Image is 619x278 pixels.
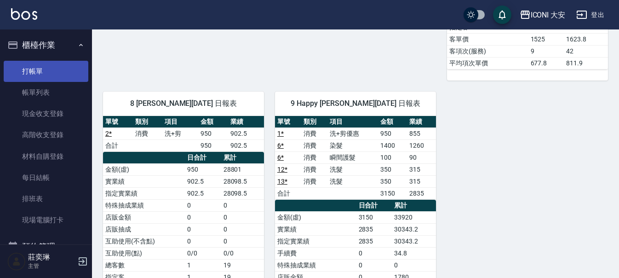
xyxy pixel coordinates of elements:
td: 合計 [275,187,301,199]
td: 100 [378,151,407,163]
td: 0 [392,259,436,271]
td: 總客數 [103,259,185,271]
td: 34.8 [392,247,436,259]
button: 登出 [573,6,608,23]
button: save [493,6,511,24]
th: 類別 [133,116,163,128]
td: 950 [198,139,228,151]
th: 單號 [103,116,133,128]
table: a dense table [103,116,264,152]
td: 1400 [378,139,407,151]
td: 客項次(服務) [447,45,528,57]
td: 染髮 [327,139,378,151]
td: 指定實業績 [103,187,185,199]
td: 90 [407,151,436,163]
th: 單號 [275,116,301,128]
td: 客單價 [447,33,528,45]
td: 手續費 [275,247,356,259]
td: 2835 [407,187,436,199]
td: 0/0 [185,247,221,259]
td: 811.9 [564,57,608,69]
a: 材料自購登錄 [4,146,88,167]
td: 28098.5 [221,175,264,187]
td: 0 [185,223,221,235]
td: 677.8 [528,57,564,69]
a: 帳單列表 [4,82,88,103]
a: 高階收支登錄 [4,124,88,145]
td: 消費 [301,163,327,175]
a: 現金收支登錄 [4,103,88,124]
a: 排班表 [4,188,88,209]
td: 28801 [221,163,264,175]
td: 洗+剪 [162,127,198,139]
td: 350 [378,175,407,187]
td: 消費 [301,127,327,139]
td: 0 [185,199,221,211]
td: 消費 [301,139,327,151]
td: 902.5 [185,187,221,199]
th: 日合計 [356,200,392,212]
td: 0 [185,211,221,223]
h5: 莊奕琳 [28,253,75,262]
td: 0 [221,199,264,211]
td: 合計 [103,139,133,151]
td: 消費 [301,151,327,163]
td: 0 [221,235,264,247]
td: 0 [185,235,221,247]
td: 33920 [392,211,436,223]
button: 預約管理 [4,235,88,259]
td: 0 [221,211,264,223]
td: 315 [407,163,436,175]
td: 實業績 [103,175,185,187]
td: 特殊抽成業績 [103,199,185,211]
td: 瞬間護髮 [327,151,378,163]
td: 902.5 [228,139,264,151]
td: 0/0 [221,247,264,259]
td: 指定實業績 [275,235,356,247]
td: 店販抽成 [103,223,185,235]
td: 950 [185,163,221,175]
table: a dense table [275,116,436,200]
td: 店販金額 [103,211,185,223]
th: 項目 [162,116,198,128]
td: 0 [356,259,392,271]
th: 業績 [407,116,436,128]
img: Logo [11,8,37,20]
button: 櫃檯作業 [4,33,88,57]
td: 1623.8 [564,33,608,45]
td: 855 [407,127,436,139]
a: 現場電腦打卡 [4,209,88,231]
td: 消費 [301,175,327,187]
span: 9 Happy [PERSON_NAME][DATE] 日報表 [286,99,425,108]
span: 8 [PERSON_NAME][DATE] 日報表 [114,99,253,108]
td: 902.5 [228,127,264,139]
td: 3150 [356,211,392,223]
td: 實業績 [275,223,356,235]
td: 1525 [528,33,564,45]
th: 累計 [221,152,264,164]
td: 902.5 [185,175,221,187]
td: 洗+剪優惠 [327,127,378,139]
td: 950 [378,127,407,139]
td: 9 [528,45,564,57]
td: 350 [378,163,407,175]
td: 金額(虛) [275,211,356,223]
td: 0 [356,247,392,259]
td: 3150 [378,187,407,199]
td: 洗髮 [327,163,378,175]
button: ICONI 大安 [516,6,569,24]
td: 2835 [356,235,392,247]
td: 2835 [356,223,392,235]
th: 金額 [198,116,228,128]
td: 28098.5 [221,187,264,199]
th: 業績 [228,116,264,128]
td: 30343.2 [392,235,436,247]
th: 項目 [327,116,378,128]
th: 累計 [392,200,436,212]
td: 消費 [133,127,163,139]
td: 30343.2 [392,223,436,235]
a: 打帳單 [4,61,88,82]
p: 主管 [28,262,75,270]
td: 1 [185,259,221,271]
td: 0 [221,223,264,235]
